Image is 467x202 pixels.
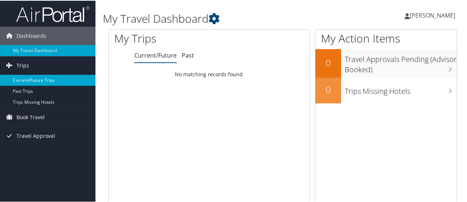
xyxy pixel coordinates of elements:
[114,30,220,45] h1: My Trips
[17,26,46,44] span: Dashboards
[16,5,90,22] img: airportal-logo.png
[315,82,341,95] h2: 0
[315,30,457,45] h1: My Action Items
[182,51,194,59] a: Past
[405,4,463,26] a: [PERSON_NAME]
[17,107,45,126] span: Book Travel
[109,67,309,80] td: No matching records found
[345,82,457,96] h3: Trips Missing Hotels
[103,10,343,26] h1: My Travel Dashboard
[17,56,29,74] span: Trips
[315,48,457,77] a: 0Travel Approvals Pending (Advisor Booked)
[345,50,457,74] h3: Travel Approvals Pending (Advisor Booked)
[315,77,457,103] a: 0Trips Missing Hotels
[315,56,341,68] h2: 0
[17,126,55,144] span: Travel Approval
[410,11,455,19] span: [PERSON_NAME]
[134,51,177,59] a: Current/Future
